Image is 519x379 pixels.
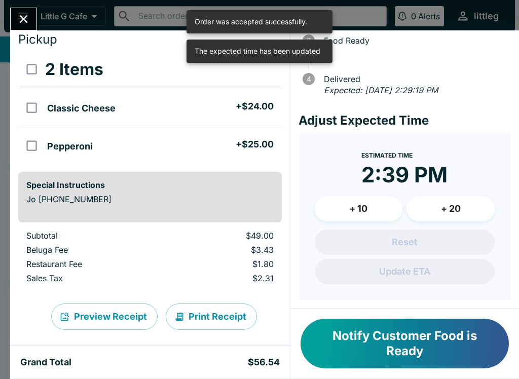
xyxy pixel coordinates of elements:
h5: Pepperoni [47,140,93,153]
span: Pickup [18,32,57,47]
h4: Adjust Expected Time [299,113,511,128]
p: Jo [PHONE_NUMBER] [26,194,274,204]
p: Beluga Fee [26,245,158,255]
h5: + $24.00 [236,100,274,112]
p: $3.43 [174,245,273,255]
table: orders table [18,231,282,287]
h5: Classic Cheese [47,102,116,115]
h5: $56.54 [248,356,280,368]
p: Subtotal [26,231,158,241]
h5: Grand Total [20,356,71,368]
div: Order was accepted successfully. [195,13,307,30]
p: Sales Tax [26,273,158,283]
p: $1.80 [174,259,273,269]
span: Estimated Time [361,151,413,159]
button: + 10 [315,196,403,221]
h3: 2 Items [45,59,103,80]
button: Preview Receipt [51,304,158,330]
h6: Special Instructions [26,180,274,190]
p: $2.31 [174,273,273,283]
div: The expected time has been updated [195,43,320,60]
span: Delivered [319,74,511,84]
button: Print Receipt [166,304,257,330]
table: orders table [18,51,282,164]
em: Expected: [DATE] 2:29:19 PM [324,85,438,95]
p: Restaurant Fee [26,259,158,269]
h5: + $25.00 [236,138,274,150]
button: + 20 [406,196,495,221]
button: Close [11,8,36,30]
p: $49.00 [174,231,273,241]
button: Notify Customer Food is Ready [301,319,509,368]
span: Food Ready [319,36,511,45]
time: 2:39 PM [361,162,448,188]
text: 4 [306,75,311,83]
